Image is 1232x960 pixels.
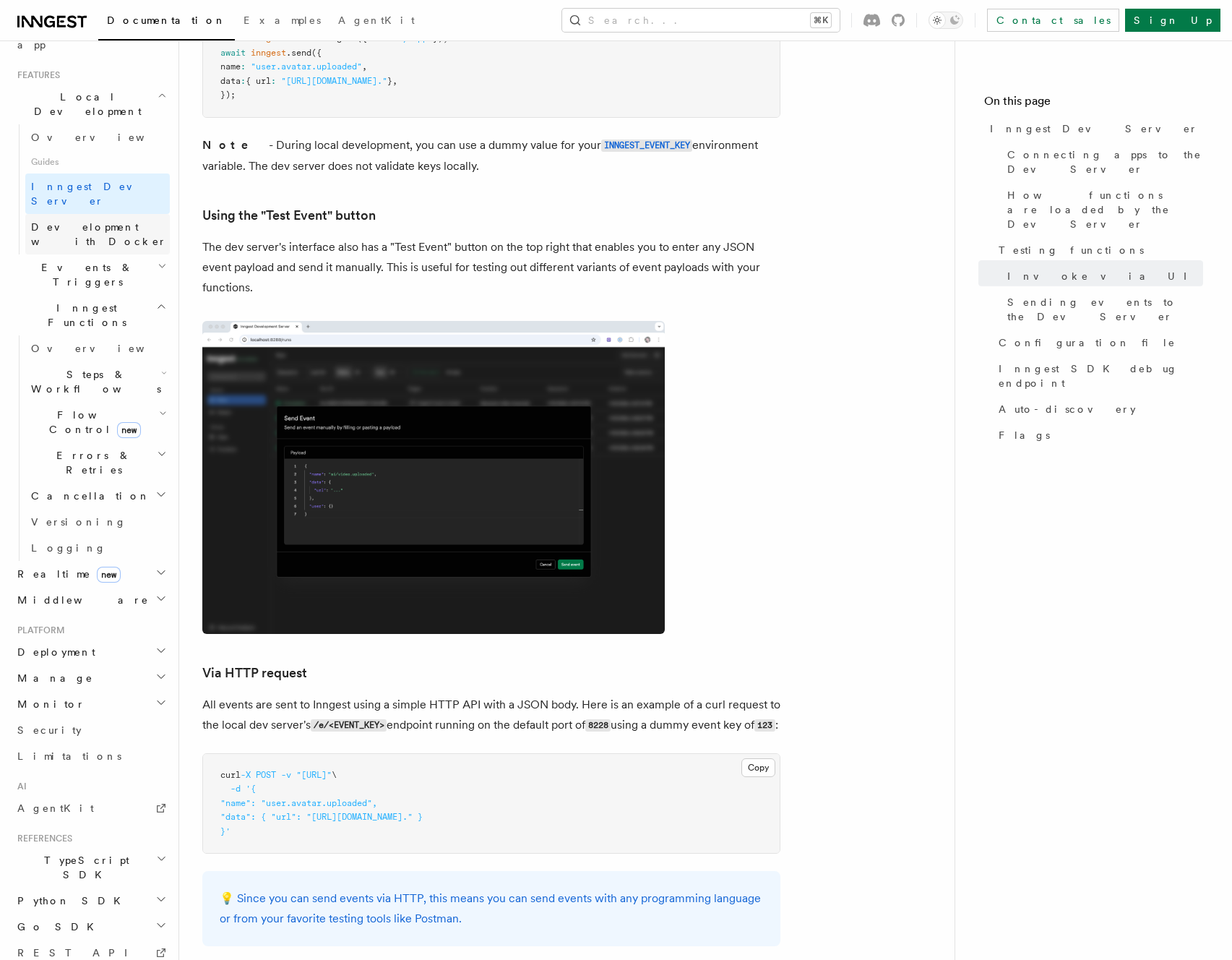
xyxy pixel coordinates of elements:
[231,784,241,794] span: -d
[993,330,1203,356] a: Configuration file
[107,14,226,26] span: Documentation
[25,483,170,509] button: Cancellation
[202,205,376,226] a: Using the "Test Event" button
[17,750,121,762] span: Limitations
[220,90,236,100] span: });
[25,124,170,150] a: Overview
[999,335,1176,350] span: Configuration file
[25,402,170,442] button: Flow Controlnew
[999,361,1203,390] span: Inngest SDK debug endpoint
[220,76,241,86] span: data
[392,76,397,86] span: ,
[31,181,155,207] span: Inngest Dev Server
[25,535,170,561] a: Logging
[1001,263,1203,289] a: Invoke via UI
[987,9,1119,32] a: Contact sales
[1001,142,1203,182] a: Connecting apps to the Dev Server
[25,150,170,173] span: Guides
[220,812,423,822] span: "data": { "url": "[URL][DOMAIN_NAME]." }
[1007,269,1199,283] span: Invoke via UI
[220,61,241,72] span: name
[246,784,256,794] span: '{
[990,121,1198,136] span: Inngest Dev Server
[246,76,271,86] span: { url
[601,140,692,152] code: INNGEST_EVENT_KEY
[999,402,1136,416] span: Auto-discovery
[98,4,235,40] a: Documentation
[12,645,95,659] span: Deployment
[31,132,180,143] span: Overview
[12,888,170,914] button: Python SDK
[362,61,367,72] span: ,
[25,214,170,254] a: Development with Docker
[12,567,121,581] span: Realtime
[1007,295,1203,324] span: Sending events to the Dev Server
[17,724,82,736] span: Security
[241,61,246,72] span: :
[25,173,170,214] a: Inngest Dev Server
[17,947,140,959] span: REST API
[281,770,291,780] span: -v
[251,61,362,72] span: "user.avatar.uploaded"
[332,770,337,780] span: \
[202,138,269,152] strong: Note
[12,593,149,607] span: Middleware
[25,489,150,503] span: Cancellation
[311,719,387,732] code: /e/<EVENT_KEY>
[25,442,170,483] button: Errors & Retries
[1007,147,1203,176] span: Connecting apps to the Dev Server
[25,367,161,396] span: Steps & Workflows
[12,587,170,613] button: Middleware
[311,48,322,58] span: ({
[12,795,170,821] a: AgentKit
[202,663,307,683] a: Via HTTP request
[12,920,103,934] span: Go SDK
[12,691,170,717] button: Monitor
[993,237,1203,263] a: Testing functions
[220,888,763,929] p: 💡 Since you can send events via HTTP, this means you can send events with any programming languag...
[12,853,156,882] span: TypeScript SDK
[387,76,392,86] span: }
[296,770,332,780] span: "[URL]"
[12,717,170,743] a: Security
[31,343,180,354] span: Overview
[271,76,276,86] span: :
[12,697,85,711] span: Monitor
[97,567,121,583] span: new
[220,770,241,780] span: curl
[1001,182,1203,237] a: How functions are loaded by the Dev Server
[31,542,106,554] span: Logging
[12,90,158,119] span: Local Development
[244,14,321,26] span: Examples
[1125,9,1220,32] a: Sign Up
[12,833,72,844] span: References
[993,356,1203,396] a: Inngest SDK debug endpoint
[241,76,246,86] span: :
[984,116,1203,142] a: Inngest Dev Server
[329,4,423,39] a: AgentKit
[202,237,780,298] p: The dev server's interface also has a "Test Event" button on the top right that enables you to en...
[984,93,1203,116] h4: On this page
[286,48,311,58] span: .send
[241,770,251,780] span: -X
[12,847,170,888] button: TypeScript SDK
[235,4,329,39] a: Examples
[338,14,415,26] span: AgentKit
[12,625,65,636] span: Platform
[12,254,170,295] button: Events & Triggers
[12,124,170,254] div: Local Development
[12,84,170,124] button: Local Development
[811,13,831,27] kbd: ⌘K
[25,448,157,477] span: Errors & Retries
[202,135,780,176] p: - During local development, you can use a dummy value for your environment variable. The dev serv...
[256,770,276,780] span: POST
[220,826,231,836] span: }'
[12,295,170,335] button: Inngest Functions
[601,138,692,152] a: INNGEST_EVENT_KEY
[12,671,93,685] span: Manage
[929,12,963,29] button: Toggle dark mode
[25,361,170,402] button: Steps & Workflows
[281,76,387,86] span: "[URL][DOMAIN_NAME]."
[585,719,611,732] code: 8228
[12,301,156,330] span: Inngest Functions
